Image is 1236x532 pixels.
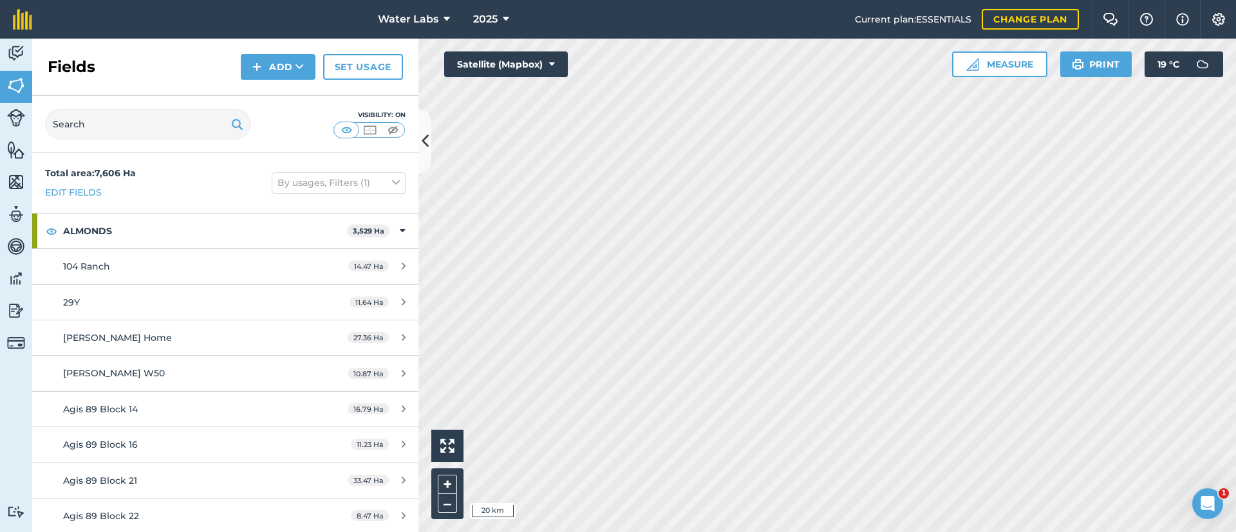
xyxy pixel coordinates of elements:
span: Water Labs [378,12,438,27]
img: svg+xml;base64,PD94bWwgdmVyc2lvbj0iMS4wIiBlbmNvZGluZz0idXRmLTgiPz4KPCEtLSBHZW5lcmF0b3I6IEFkb2JlIE... [7,44,25,63]
span: Agis 89 Block 22 [63,510,139,522]
h2: Fields [48,57,95,77]
img: svg+xml;base64,PHN2ZyB4bWxucz0iaHR0cDovL3d3dy53My5vcmcvMjAwMC9zdmciIHdpZHRoPSIxOSIgaGVpZ2h0PSIyNC... [1072,57,1084,72]
img: Four arrows, one pointing top left, one top right, one bottom right and the last bottom left [440,439,454,453]
div: ALMONDS3,529 Ha [32,214,418,248]
span: [PERSON_NAME] W50 [63,367,165,379]
button: By usages, Filters (1) [272,172,406,193]
button: Add [241,54,315,80]
img: svg+xml;base64,PHN2ZyB4bWxucz0iaHR0cDovL3d3dy53My5vcmcvMjAwMC9zdmciIHdpZHRoPSIxNCIgaGVpZ2h0PSIyNC... [252,59,261,75]
img: svg+xml;base64,PD94bWwgdmVyc2lvbj0iMS4wIiBlbmNvZGluZz0idXRmLTgiPz4KPCEtLSBHZW5lcmF0b3I6IEFkb2JlIE... [7,109,25,127]
a: [PERSON_NAME] W5010.87 Ha [32,356,418,390]
span: 8.47 Ha [351,510,389,521]
img: Two speech bubbles overlapping with the left bubble in the forefront [1103,13,1118,26]
img: svg+xml;base64,PD94bWwgdmVyc2lvbj0iMS4wIiBlbmNvZGluZz0idXRmLTgiPz4KPCEtLSBHZW5lcmF0b3I6IEFkb2JlIE... [7,237,25,256]
a: 29Y11.64 Ha [32,285,418,320]
img: svg+xml;base64,PD94bWwgdmVyc2lvbj0iMS4wIiBlbmNvZGluZz0idXRmLTgiPz4KPCEtLSBHZW5lcmF0b3I6IEFkb2JlIE... [7,269,25,288]
img: svg+xml;base64,PHN2ZyB4bWxucz0iaHR0cDovL3d3dy53My5vcmcvMjAwMC9zdmciIHdpZHRoPSI1MCIgaGVpZ2h0PSI0MC... [339,124,355,136]
span: 16.79 Ha [348,403,389,414]
img: svg+xml;base64,PHN2ZyB4bWxucz0iaHR0cDovL3d3dy53My5vcmcvMjAwMC9zdmciIHdpZHRoPSIxOCIgaGVpZ2h0PSIyNC... [46,223,57,239]
a: 104 Ranch14.47 Ha [32,249,418,284]
img: svg+xml;base64,PHN2ZyB4bWxucz0iaHR0cDovL3d3dy53My5vcmcvMjAwMC9zdmciIHdpZHRoPSI1MCIgaGVpZ2h0PSI0MC... [362,124,378,136]
button: 19 °C [1145,51,1223,77]
img: fieldmargin Logo [13,9,32,30]
img: svg+xml;base64,PD94bWwgdmVyc2lvbj0iMS4wIiBlbmNvZGluZz0idXRmLTgiPz4KPCEtLSBHZW5lcmF0b3I6IEFkb2JlIE... [7,334,25,352]
img: svg+xml;base64,PHN2ZyB4bWxucz0iaHR0cDovL3d3dy53My5vcmcvMjAwMC9zdmciIHdpZHRoPSI1MCIgaGVpZ2h0PSI0MC... [385,124,401,136]
a: Agis 89 Block 1611.23 Ha [32,427,418,462]
span: 10.87 Ha [348,368,389,379]
span: 29Y [63,297,80,308]
img: A question mark icon [1139,13,1154,26]
button: Measure [952,51,1047,77]
span: 104 Ranch [63,261,110,272]
input: Search [45,109,251,140]
iframe: Intercom live chat [1192,488,1223,519]
img: A cog icon [1211,13,1226,26]
button: Print [1060,51,1132,77]
img: svg+xml;base64,PD94bWwgdmVyc2lvbj0iMS4wIiBlbmNvZGluZz0idXRmLTgiPz4KPCEtLSBHZW5lcmF0b3I6IEFkb2JlIE... [7,205,25,224]
button: + [438,475,457,494]
span: 14.47 Ha [348,261,389,271]
a: Agis 89 Block 1416.79 Ha [32,392,418,427]
span: 11.64 Ha [350,297,389,307]
a: Edit fields [45,185,102,199]
a: [PERSON_NAME] Home27.36 Ha [32,320,418,355]
span: 27.36 Ha [348,332,389,343]
a: Set usage [323,54,403,80]
strong: 3,529 Ha [353,226,384,235]
img: svg+xml;base64,PHN2ZyB4bWxucz0iaHR0cDovL3d3dy53My5vcmcvMjAwMC9zdmciIHdpZHRoPSI1NiIgaGVpZ2h0PSI2MC... [7,76,25,95]
img: Ruler icon [966,58,979,71]
div: Visibility: On [333,110,406,120]
img: svg+xml;base64,PD94bWwgdmVyc2lvbj0iMS4wIiBlbmNvZGluZz0idXRmLTgiPz4KPCEtLSBHZW5lcmF0b3I6IEFkb2JlIE... [1190,51,1215,77]
span: Current plan : ESSENTIALS [855,12,971,26]
img: svg+xml;base64,PD94bWwgdmVyc2lvbj0iMS4wIiBlbmNvZGluZz0idXRmLTgiPz4KPCEtLSBHZW5lcmF0b3I6IEFkb2JlIE... [7,301,25,320]
a: Agis 89 Block 2133.47 Ha [32,463,418,498]
img: svg+xml;base64,PD94bWwgdmVyc2lvbj0iMS4wIiBlbmNvZGluZz0idXRmLTgiPz4KPCEtLSBHZW5lcmF0b3I6IEFkb2JlIE... [7,506,25,518]
span: Agis 89 Block 14 [63,403,138,415]
span: [PERSON_NAME] Home [63,332,172,344]
a: Change plan [982,9,1079,30]
img: svg+xml;base64,PHN2ZyB4bWxucz0iaHR0cDovL3d3dy53My5vcmcvMjAwMC9zdmciIHdpZHRoPSI1NiIgaGVpZ2h0PSI2MC... [7,140,25,160]
span: Agis 89 Block 21 [63,475,137,486]
img: svg+xml;base64,PHN2ZyB4bWxucz0iaHR0cDovL3d3dy53My5vcmcvMjAwMC9zdmciIHdpZHRoPSIxOSIgaGVpZ2h0PSIyNC... [231,116,243,132]
span: Agis 89 Block 16 [63,439,138,450]
span: 33.47 Ha [348,475,389,486]
button: – [438,494,457,513]
strong: Total area : 7,606 Ha [45,167,136,179]
img: svg+xml;base64,PHN2ZyB4bWxucz0iaHR0cDovL3d3dy53My5vcmcvMjAwMC9zdmciIHdpZHRoPSIxNyIgaGVpZ2h0PSIxNy... [1176,12,1189,27]
span: 2025 [473,12,498,27]
img: svg+xml;base64,PHN2ZyB4bWxucz0iaHR0cDovL3d3dy53My5vcmcvMjAwMC9zdmciIHdpZHRoPSI1NiIgaGVpZ2h0PSI2MC... [7,172,25,192]
span: 1 [1219,488,1229,499]
span: 19 ° C [1157,51,1179,77]
span: 11.23 Ha [351,439,389,450]
button: Satellite (Mapbox) [444,51,568,77]
strong: ALMONDS [63,214,347,248]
